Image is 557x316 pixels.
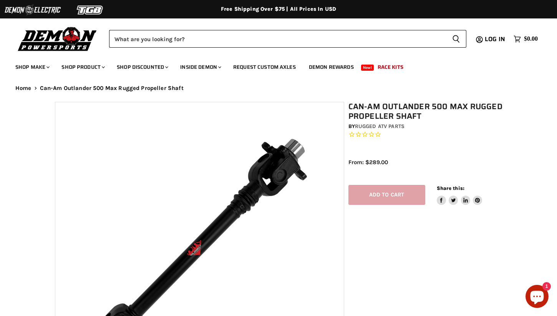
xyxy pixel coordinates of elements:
a: Shop Product [56,59,109,75]
span: Rated 0.0 out of 5 stars 0 reviews [348,131,506,139]
a: $0.00 [510,33,542,45]
span: Share this: [437,185,464,191]
input: Search [109,30,446,48]
h1: Can-Am Outlander 500 Max Rugged Propeller Shaft [348,102,506,121]
span: From: $289.00 [348,159,388,166]
img: TGB Logo 2 [61,3,119,17]
span: New! [361,65,374,71]
a: Shop Make [10,59,54,75]
img: Demon Electric Logo 2 [4,3,61,17]
span: $0.00 [524,35,538,43]
img: Demon Powersports [15,25,99,52]
a: Race Kits [372,59,409,75]
a: Log in [481,36,510,43]
inbox-online-store-chat: Shopify online store chat [523,285,551,310]
button: Search [446,30,466,48]
div: by [348,122,506,131]
a: Rugged ATV Parts [355,123,404,130]
aside: Share this: [437,185,482,205]
a: Request Custom Axles [227,59,302,75]
span: Can-Am Outlander 500 Max Rugged Propeller Shaft [40,85,184,91]
a: Shop Discounted [111,59,173,75]
a: Inside Demon [174,59,226,75]
a: Home [15,85,31,91]
form: Product [109,30,466,48]
span: Log in [485,34,505,44]
ul: Main menu [10,56,536,75]
a: Demon Rewards [303,59,360,75]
